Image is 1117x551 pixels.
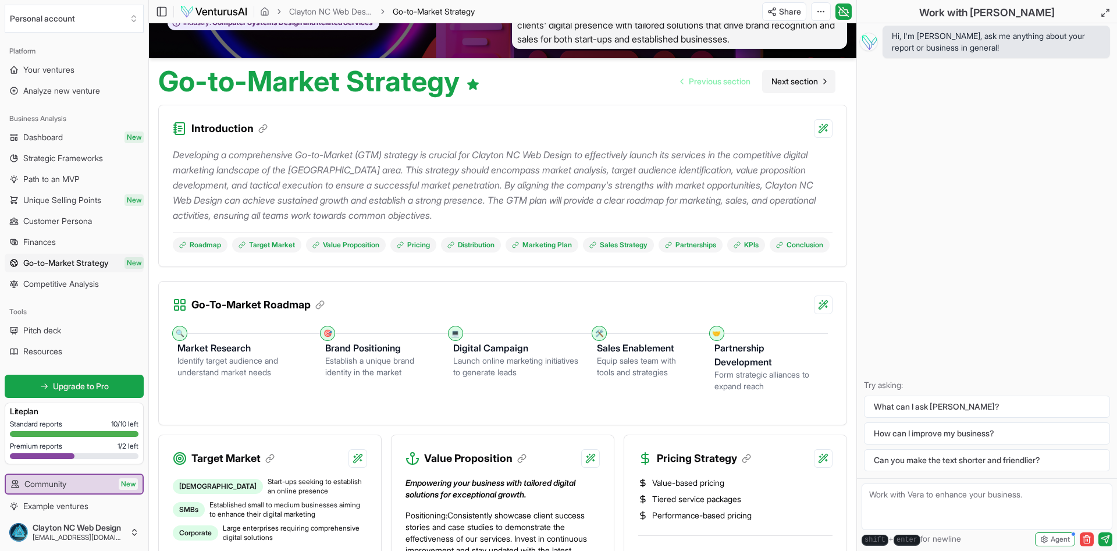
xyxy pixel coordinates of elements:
span: + for newline [862,533,961,546]
a: Conclusion [770,237,830,253]
a: Marketing Plan [506,237,578,253]
span: 10 / 10 left [111,420,138,429]
span: Your ventures [23,64,74,76]
a: DashboardNew [5,128,144,147]
div: Identify target audience and understand market needs [177,355,307,378]
div: Business Analysis [5,109,144,128]
h3: Partnership Development [714,341,809,369]
span: Go-to-Market Strategy [23,257,109,269]
div: Establish a unique brand identity in the market [325,355,435,378]
button: Can you make the text shorter and friendlier? [864,449,1110,471]
img: ACg8ocKDe8A8DDFCgnA2fr4NCXpj1i2LcxXqYZ_1_u4FDY2P8dUnAco=s96-c [9,523,28,542]
a: Roadmap [173,237,227,253]
a: Resources [5,342,144,361]
h3: Digital Campaign [453,341,578,355]
img: logo [180,5,248,19]
button: Agent [1035,532,1075,546]
span: New [124,194,144,206]
span: Established small to medium businesses aiming to enhance their digital marketing [209,500,367,519]
nav: breadcrumb [260,6,475,17]
div: Equip sales team with tools and strategies [597,355,696,378]
a: Go-to-Market StrategyNew [5,254,144,272]
a: CommunityNew [6,475,143,493]
a: Strategic Frameworks [5,149,144,168]
h2: Work with [PERSON_NAME] [919,5,1055,21]
span: Clayton NC Web Design [33,522,125,533]
a: Analyze new venture [5,81,144,100]
button: Select an organization [5,5,144,33]
h3: Sales Enablement [597,341,696,355]
span: Large enterprises requiring comprehensive digital solutions [223,524,367,542]
kbd: shift [862,535,888,546]
span: Standard reports [10,420,62,429]
p: Developing a comprehensive Go-to-Market (GTM) strategy is crucial for Clayton NC Web Design to ef... [173,147,833,223]
h3: Pricing Strategy [657,450,751,467]
a: Go to next page [762,70,835,93]
h3: Brand Positioning [325,341,435,355]
span: Pitch deck [23,325,61,336]
h3: Introduction [191,120,268,137]
span: Example ventures [23,500,88,512]
div: 🛠️ [595,329,604,338]
span: Share [779,6,801,17]
h3: Market Research [177,341,307,355]
h3: Value Proposition [424,450,527,467]
a: Clayton NC Web Design [289,6,373,17]
div: 🔍 [175,329,184,338]
span: Dashboard [23,131,63,143]
span: Start-ups seeking to establish an online presence [268,477,367,496]
button: Share [762,2,806,21]
span: Analyze new venture [23,85,100,97]
button: How can I improve my business? [864,422,1110,445]
span: Resources [23,346,62,357]
a: Value Proposition [306,237,386,253]
div: Tools [5,303,144,321]
a: Pricing [390,237,436,253]
a: Pitch deck [5,321,144,340]
span: Premium reports [10,442,62,451]
span: Go-to-Market Strategy [393,6,475,17]
h1: Go-to-Market Strategy [158,67,480,95]
button: Clayton NC Web Design[EMAIL_ADDRESS][DOMAIN_NAME] [5,518,144,546]
h3: Lite plan [10,406,138,417]
span: Customer Persona [23,215,92,227]
a: Finances [5,233,144,251]
span: Previous section [689,76,750,87]
a: Distribution [441,237,501,253]
span: Go-to-Market Strategy [393,6,475,16]
li: Performance-based pricing [638,510,833,521]
div: 🎯 [323,329,332,338]
p: Empowering your business with tailored digital solutions for exceptional growth. [405,477,600,500]
a: Target Market [232,237,301,253]
img: Vera [859,33,878,51]
div: Launch online marketing initiatives to generate leads [453,355,578,378]
button: What can I ask [PERSON_NAME]? [864,396,1110,418]
nav: pagination [671,70,835,93]
span: 1 / 2 left [118,442,138,451]
a: Upgrade to Pro [5,375,144,398]
h3: Go-To-Market Roadmap [191,297,325,313]
div: Platform [5,42,144,61]
a: Competitive Analysis [5,275,144,293]
div: 💻 [451,329,460,338]
span: Hi, I'm [PERSON_NAME], ask me anything about your report or business in general! [892,30,1101,54]
span: [EMAIL_ADDRESS][DOMAIN_NAME] [33,533,125,542]
a: Path to an MVP [5,170,144,189]
span: Finances [23,236,56,248]
a: Unique Selling PointsNew [5,191,144,209]
a: Customer Persona [5,212,144,230]
kbd: enter [894,535,920,546]
div: Corporate [173,525,218,541]
span: New [124,257,144,269]
span: New [124,131,144,143]
span: Competitive Analysis [23,278,99,290]
a: Go to previous page [671,70,760,93]
span: Path to an MVP [23,173,80,185]
h3: Target Market [191,450,275,467]
a: Partnerships [659,237,723,253]
div: [DEMOGRAPHIC_DATA] [173,479,263,494]
div: Form strategic alliances to expand reach [714,369,809,392]
span: Upgrade to Pro [53,381,109,392]
a: Your ventures [5,61,144,79]
p: Try asking: [864,379,1110,391]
